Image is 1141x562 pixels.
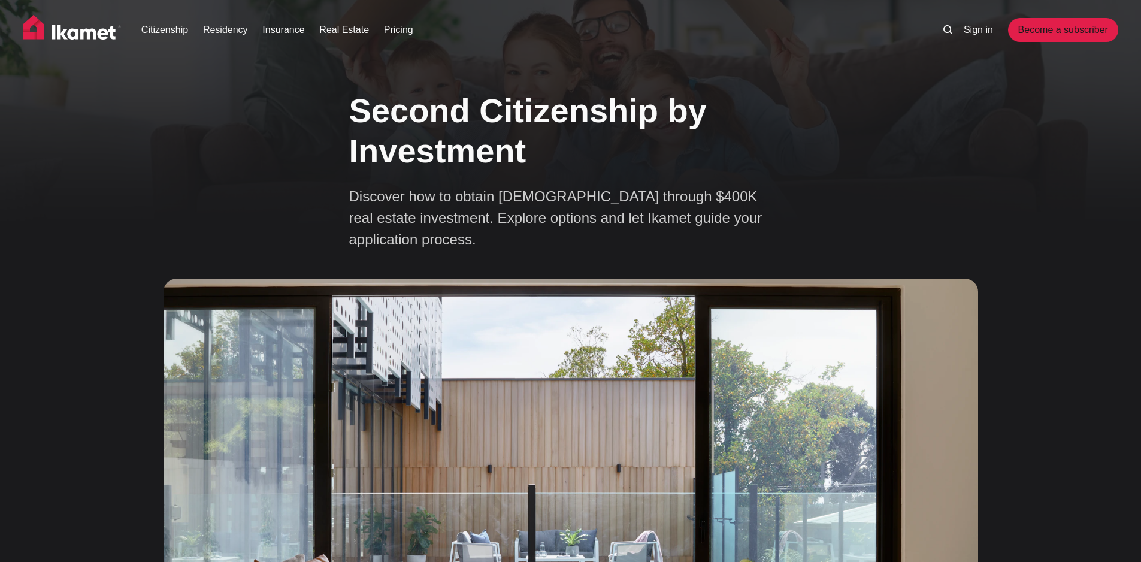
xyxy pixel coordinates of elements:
img: Ikamet home [23,15,121,45]
a: Real Estate [319,23,369,37]
a: Pricing [384,23,413,37]
a: Become a subscriber [1008,18,1118,42]
a: Insurance [262,23,304,37]
a: Sign in [964,23,993,37]
h1: Second Citizenship by Investment [349,90,792,171]
a: Residency [203,23,248,37]
a: Citizenship [141,23,188,37]
p: Discover how to obtain [DEMOGRAPHIC_DATA] through $400K real estate investment. Explore options a... [349,186,768,250]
